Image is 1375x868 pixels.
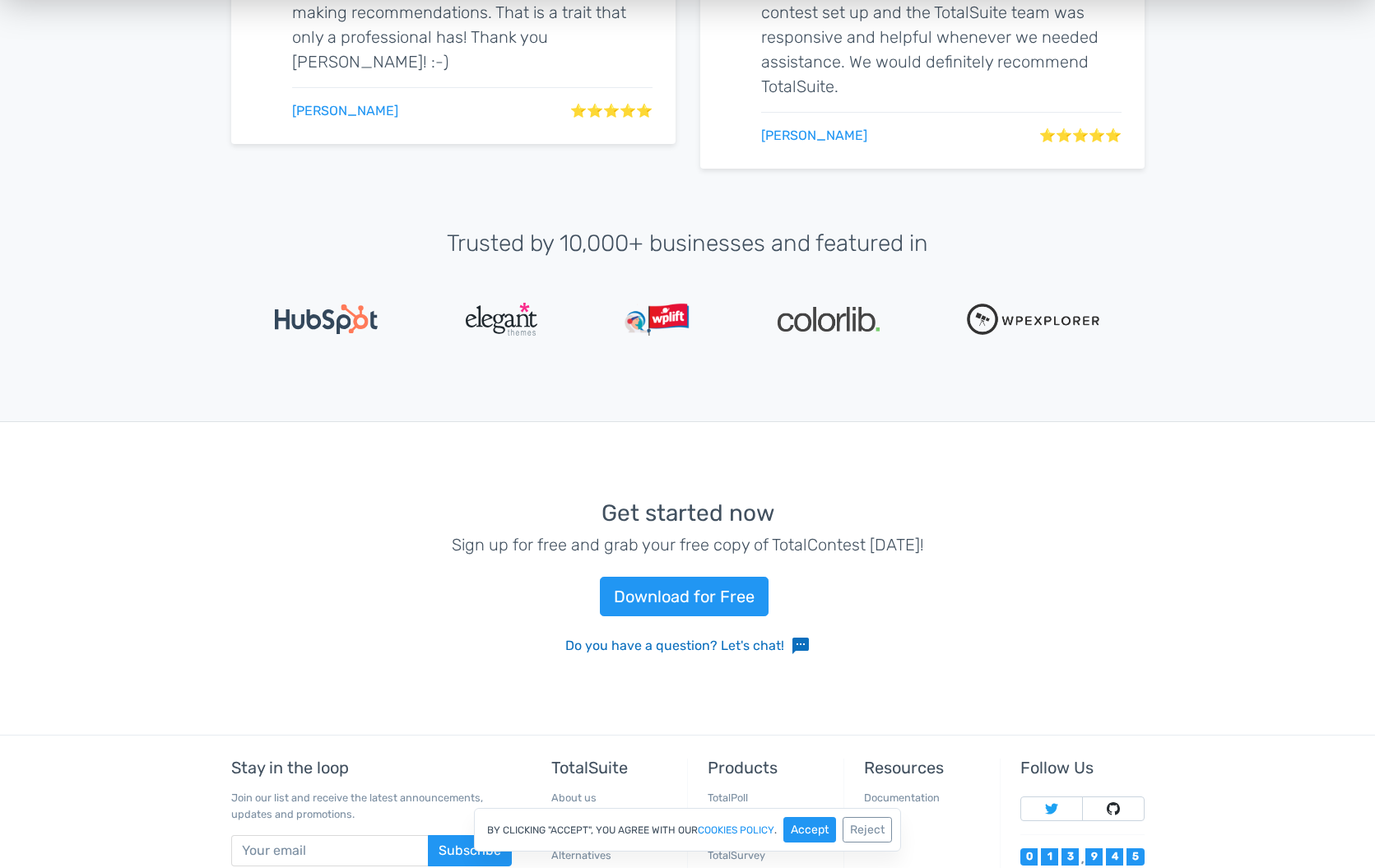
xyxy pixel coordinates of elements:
div: 5 [1126,848,1144,866]
img: Follow TotalSuite on Twitter [1045,802,1058,815]
div: 1 [1041,848,1058,866]
h3: Get started now [231,501,1145,527]
a: About us [551,791,597,804]
img: WPLift [625,303,690,336]
img: Hubspot [275,304,378,334]
img: ElegantThemes [466,303,537,336]
div: 9 [1085,848,1103,866]
img: WPExplorer [967,304,1100,335]
div: 4 [1106,848,1123,866]
a: [PERSON_NAME] [292,101,398,121]
div: , [1079,855,1085,866]
div: 0 [1020,848,1038,866]
div: 3 [1061,848,1079,866]
a: [PERSON_NAME] [761,126,867,146]
h5: Stay in the loop [231,759,512,777]
img: Colorlib [778,307,880,332]
h5: Follow Us [1020,759,1144,777]
span: ⭐⭐⭐⭐⭐ [1039,126,1122,146]
a: Download for Free [600,577,769,616]
h5: TotalSuite [551,759,675,777]
a: cookies policy [698,825,774,835]
span: ⭐⭐⭐⭐⭐ [570,101,653,121]
button: Reject [843,817,892,842]
p: Join our list and receive the latest announcements, updates and promotions. [231,790,512,821]
span: sms [791,636,811,656]
a: TotalPoll [708,791,748,804]
p: Sign up for free and grab your free copy of TotalContest [DATE]! [231,532,1145,557]
div: By clicking "Accept", you agree with our . [474,808,901,852]
a: Do you have a question? Let's chat!sms [565,636,811,656]
h5: Resources [864,759,987,777]
img: Follow TotalSuite on Github [1107,802,1120,815]
h5: Products [708,759,831,777]
a: Alternatives [551,849,611,861]
h3: Trusted by 10,000+ businesses and featured in [231,231,1145,257]
a: TotalSurvey [708,849,765,861]
a: Documentation [864,791,940,804]
button: Accept [783,817,836,842]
